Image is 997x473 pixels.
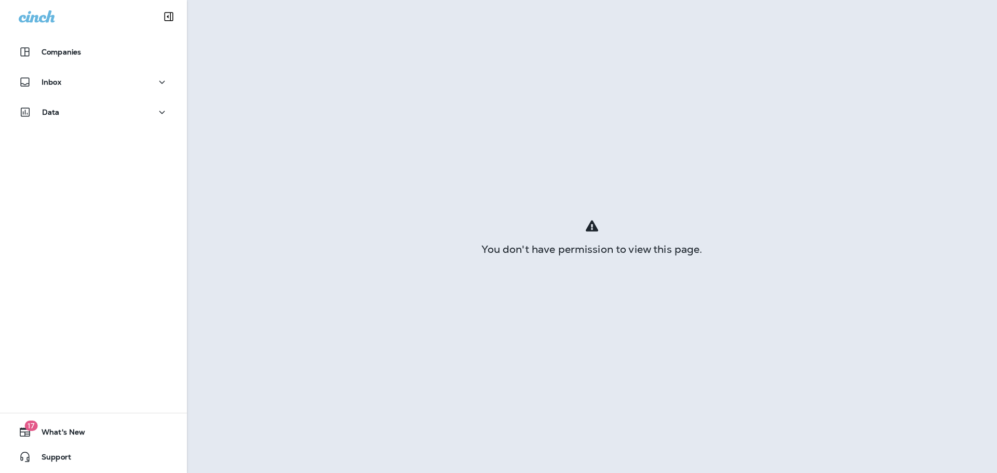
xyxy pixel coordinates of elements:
button: 17What's New [10,422,177,442]
p: Inbox [42,78,61,86]
button: Inbox [10,72,177,92]
div: You don't have permission to view this page. [187,245,997,253]
span: Support [31,453,71,465]
button: Data [10,102,177,123]
p: Companies [42,48,81,56]
span: What's New [31,428,85,440]
button: Support [10,447,177,467]
p: Data [42,108,60,116]
button: Collapse Sidebar [154,6,183,27]
button: Companies [10,42,177,62]
span: 17 [24,421,37,431]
